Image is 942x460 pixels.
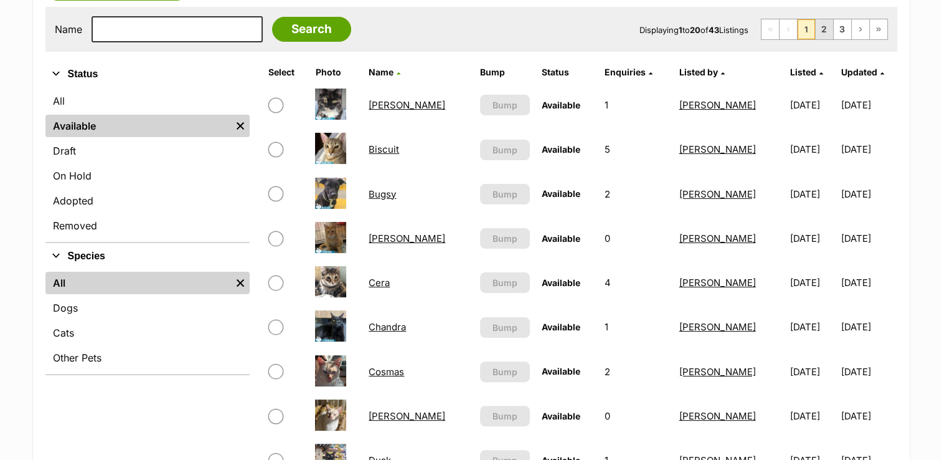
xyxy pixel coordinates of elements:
[790,67,816,77] span: Listed
[369,99,445,111] a: [PERSON_NAME]
[599,84,672,127] td: 1
[369,188,396,200] a: Bugsy
[480,272,530,293] button: Bump
[272,17,351,42] input: Search
[45,66,250,82] button: Status
[231,115,250,137] a: Remove filter
[679,99,756,111] a: [PERSON_NAME]
[841,261,896,304] td: [DATE]
[841,67,884,77] a: Updated
[841,395,896,438] td: [DATE]
[599,217,672,260] td: 0
[45,347,250,369] a: Other Pets
[679,232,756,244] a: [PERSON_NAME]
[492,188,517,201] span: Bump
[45,115,231,137] a: Available
[790,67,823,77] a: Listed
[841,67,877,77] span: Updated
[45,90,250,112] a: All
[541,277,580,288] span: Available
[369,67,393,77] span: Name
[492,143,517,156] span: Bump
[679,277,756,289] a: [PERSON_NAME]
[785,261,840,304] td: [DATE]
[45,322,250,344] a: Cats
[492,232,517,245] span: Bump
[679,321,756,333] a: [PERSON_NAME]
[492,365,517,378] span: Bump
[599,173,672,216] td: 2
[679,67,725,77] a: Listed by
[599,128,672,171] td: 5
[45,272,231,294] a: All
[263,62,309,82] th: Select
[492,98,517,112] span: Bump
[369,143,399,155] a: Biscuit
[709,25,719,35] strong: 43
[834,19,851,39] a: Page 3
[785,305,840,348] td: [DATE]
[785,217,840,260] td: [DATE]
[785,173,840,216] td: [DATE]
[45,140,250,162] a: Draft
[679,410,756,422] a: [PERSON_NAME]
[315,266,346,297] img: Cera
[761,19,779,39] span: First page
[541,100,580,110] span: Available
[690,25,700,35] strong: 20
[45,189,250,212] a: Adopted
[310,62,362,82] th: Photo
[480,140,530,160] button: Bump
[841,217,896,260] td: [DATE]
[492,410,517,423] span: Bump
[841,84,896,127] td: [DATE]
[785,84,840,127] td: [DATE]
[785,395,840,438] td: [DATE]
[679,25,682,35] strong: 1
[492,276,517,289] span: Bump
[45,214,250,237] a: Removed
[541,144,580,155] span: Available
[541,188,580,199] span: Available
[45,297,250,319] a: Dogs
[798,19,815,39] span: Page 1
[315,400,346,431] img: Damian
[852,19,869,39] a: Next page
[841,350,896,393] td: [DATE]
[679,366,756,378] a: [PERSON_NAME]
[785,128,840,171] td: [DATE]
[369,67,400,77] a: Name
[841,305,896,348] td: [DATE]
[369,232,445,244] a: [PERSON_NAME]
[599,261,672,304] td: 4
[492,321,517,334] span: Bump
[369,366,404,378] a: Cosmas
[45,269,250,374] div: Species
[369,410,445,422] a: [PERSON_NAME]
[599,350,672,393] td: 2
[45,248,250,264] button: Species
[599,395,672,438] td: 0
[639,25,748,35] span: Displaying to of Listings
[679,67,718,77] span: Listed by
[541,233,580,244] span: Available
[480,228,530,249] button: Bump
[480,317,530,338] button: Bump
[480,362,530,382] button: Bump
[369,321,406,333] a: Chandra
[841,173,896,216] td: [DATE]
[475,62,535,82] th: Bump
[604,67,645,77] span: translation missing: en.admin.listings.index.attributes.enquiries
[480,184,530,204] button: Bump
[761,19,888,40] nav: Pagination
[604,67,652,77] a: Enquiries
[45,165,250,187] a: On Hold
[599,305,672,348] td: 1
[780,19,797,39] span: Previous page
[231,272,250,294] a: Remove filter
[541,366,580,376] span: Available
[541,322,580,332] span: Available
[45,87,250,242] div: Status
[315,355,346,386] img: Cosmas
[870,19,887,39] a: Last page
